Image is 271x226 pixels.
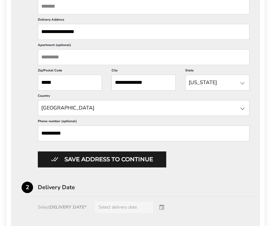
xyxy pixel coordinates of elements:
[112,68,176,75] label: City
[38,75,102,90] input: ZIP
[38,24,249,40] input: Delivery Address
[38,151,166,167] button: Button save address
[185,68,249,75] label: State
[112,75,176,90] input: City
[185,75,249,90] input: State
[38,49,249,65] input: Apartment
[38,119,249,125] label: Phone number (optional)
[22,182,33,193] div: 2
[38,184,260,190] div: Delivery Date
[38,68,102,75] label: Zip/Postal Code
[38,17,249,24] label: Delivery Address
[38,100,249,116] input: State
[38,94,249,100] label: Country
[38,43,249,49] label: Apartment (optional)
